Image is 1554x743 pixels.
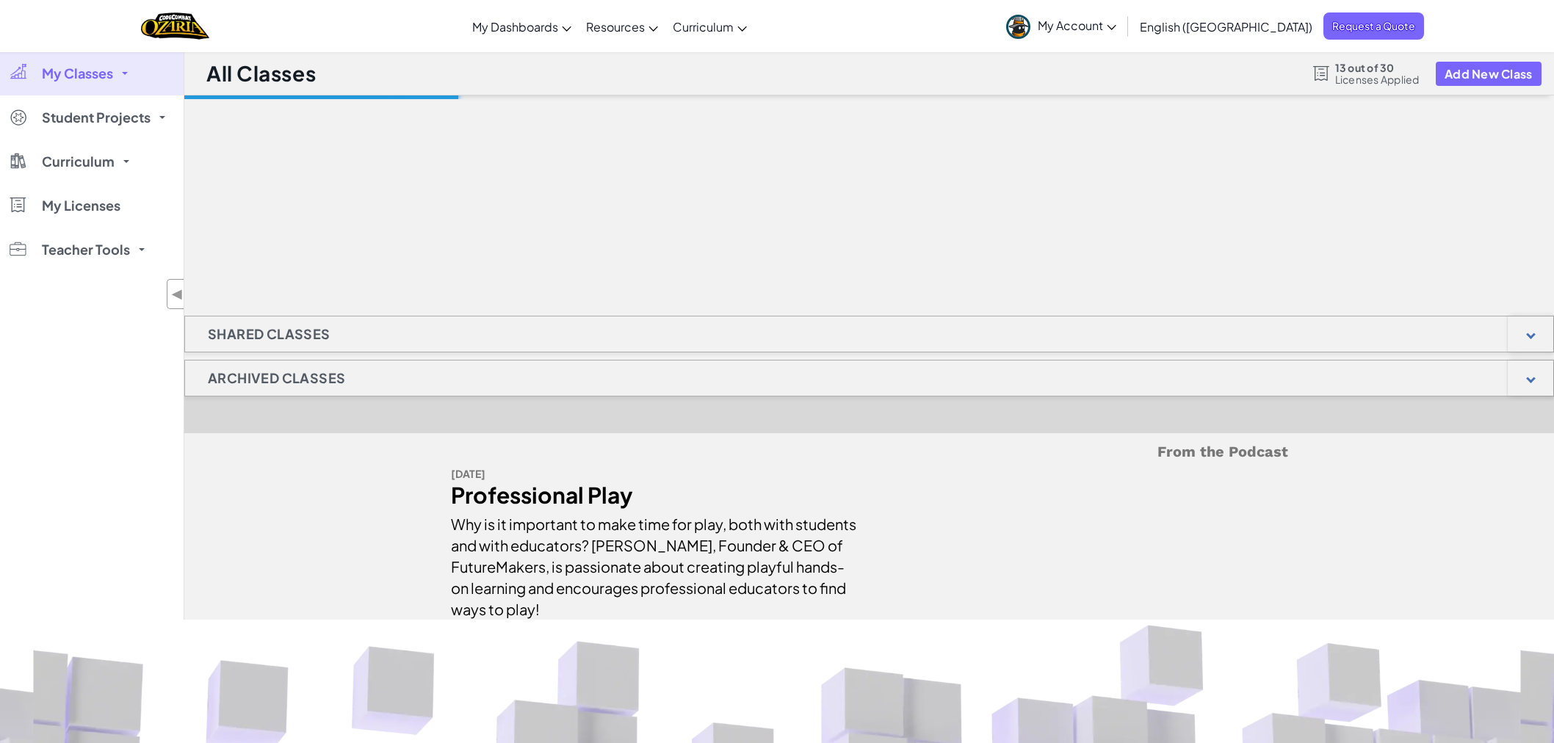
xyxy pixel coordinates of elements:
[141,11,209,41] a: Ozaria by CodeCombat logo
[579,7,665,46] a: Resources
[1006,15,1030,39] img: avatar
[206,59,316,87] h1: All Classes
[185,360,368,396] h1: Archived Classes
[1140,19,1312,35] span: English ([GEOGRAPHIC_DATA])
[42,67,113,80] span: My Classes
[1335,62,1420,73] span: 13 out of 30
[451,441,1288,463] h5: From the Podcast
[1132,7,1320,46] a: English ([GEOGRAPHIC_DATA])
[673,19,734,35] span: Curriculum
[171,283,184,305] span: ◀
[472,19,558,35] span: My Dashboards
[665,7,754,46] a: Curriculum
[451,485,859,506] div: Professional Play
[451,463,859,485] div: [DATE]
[999,3,1124,49] a: My Account
[1436,62,1542,86] button: Add New Class
[586,19,645,35] span: Resources
[42,111,151,124] span: Student Projects
[185,316,353,352] h1: Shared Classes
[465,7,579,46] a: My Dashboards
[42,199,120,212] span: My Licenses
[1038,18,1116,33] span: My Account
[42,155,115,168] span: Curriculum
[42,243,130,256] span: Teacher Tools
[141,11,209,41] img: Home
[1335,73,1420,85] span: Licenses Applied
[451,506,859,620] div: Why is it important to make time for play, both with students and with educators? [PERSON_NAME], ...
[1323,12,1424,40] a: Request a Quote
